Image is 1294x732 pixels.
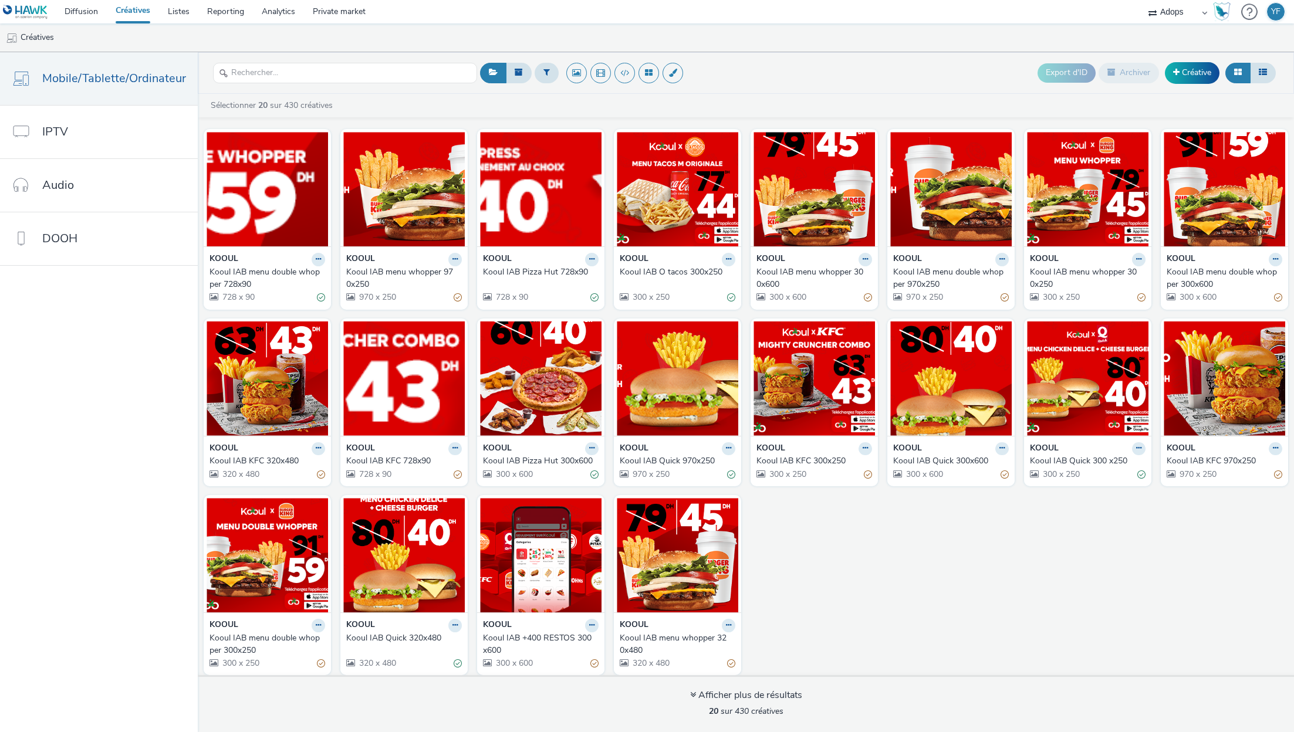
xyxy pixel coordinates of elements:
div: Kooul IAB KFC 728x90 [346,455,457,467]
strong: KOOUL [483,253,512,266]
span: 320 x 480 [358,658,396,669]
div: YF [1271,3,1281,21]
strong: KOOUL [893,253,922,266]
div: Partiellement valide [1001,292,1009,304]
img: Kooul IAB +400 RESTOS 300x600 visual [480,498,602,612]
a: Kooul IAB Quick 970x250 [620,455,735,467]
div: Kooul IAB Quick 320x480 [346,632,457,644]
img: Kooul IAB Quick 970x250 visual [617,321,738,436]
img: Kooul IAB Pizza Hut 300x600 visual [480,321,602,436]
div: Valide [1137,469,1146,481]
span: 300 x 600 [495,658,533,669]
span: 300 x 600 [1178,292,1217,303]
button: Archiver [1099,63,1159,83]
img: Kooul IAB menu whopper 320x480 visual [617,498,738,612]
img: Kooul IAB menu double whopper 728x90 visual [207,132,328,246]
strong: KOOUL [1030,442,1059,456]
div: Kooul IAB menu double whopper 300x250 [210,632,320,656]
div: Partiellement valide [1001,469,1009,481]
img: Kooul IAB O tacos 300x250 visual [617,132,738,246]
div: Kooul IAB Pizza Hut 728x90 [483,266,594,278]
div: Kooul IAB O tacos 300x250 [620,266,731,278]
img: Kooul IAB menu whopper 300x600 visual [754,132,875,246]
a: Kooul IAB KFC 970x250 [1167,455,1282,467]
span: 970 x 250 [631,469,670,480]
span: 300 x 600 [905,469,943,480]
button: Export d'ID [1038,63,1096,82]
a: Kooul IAB menu double whopper 300x250 [210,632,325,656]
strong: KOOUL [620,442,648,456]
img: Kooul IAB menu whopper 970x250 visual [343,132,465,246]
input: Rechercher... [213,63,477,83]
span: 300 x 250 [631,292,670,303]
div: Partiellement valide [727,658,735,670]
div: Kooul IAB menu whopper 300x250 [1030,266,1141,290]
span: 300 x 600 [768,292,806,303]
div: Valide [727,469,735,481]
span: Mobile/Tablette/Ordinateur [42,70,186,87]
div: Partiellement valide [317,469,325,481]
div: Valide [317,292,325,304]
div: Kooul IAB menu double whopper 970x250 [893,266,1004,290]
a: Kooul IAB menu whopper 320x480 [620,632,735,656]
span: 320 x 480 [221,469,259,480]
div: Kooul IAB menu whopper 970x250 [346,266,457,290]
img: Kooul IAB Pizza Hut 728x90 visual [480,132,602,246]
img: undefined Logo [3,5,48,19]
img: Kooul IAB menu double whopper 300x250 visual [207,498,328,612]
div: Partiellement valide [317,658,325,670]
strong: KOOUL [620,619,648,632]
img: mobile [6,32,18,44]
img: Kooul IAB menu double whopper 300x600 visual [1164,132,1285,246]
strong: 20 [709,706,718,717]
strong: KOOUL [210,442,238,456]
a: Kooul IAB Pizza Hut 300x600 [483,455,599,467]
div: Valide [590,469,599,481]
div: Kooul IAB menu double whopper 300x600 [1167,266,1278,290]
img: Kooul IAB Quick 300 x250 visual [1027,321,1148,436]
span: 300 x 250 [768,469,806,480]
span: 728 x 90 [221,292,255,303]
img: Kooul IAB menu double whopper 970x250 visual [890,132,1012,246]
img: Kooul IAB KFC 728x90 visual [343,321,465,436]
span: sur 430 créatives [709,706,783,717]
img: Kooul IAB Quick 300x600 visual [890,321,1012,436]
img: Kooul IAB menu whopper 300x250 visual [1027,132,1148,246]
div: Valide [454,658,462,670]
a: Kooul IAB menu double whopper 728x90 [210,266,325,290]
a: Sélectionner sur 430 créatives [210,100,337,111]
strong: KOOUL [483,442,512,456]
a: Kooul IAB menu whopper 300x250 [1030,266,1146,290]
div: Partiellement valide [1274,469,1282,481]
a: Kooul IAB +400 RESTOS 300x600 [483,632,599,656]
div: Kooul IAB +400 RESTOS 300x600 [483,632,594,656]
div: Partiellement valide [864,292,872,304]
strong: KOOUL [1030,253,1059,266]
strong: KOOUL [620,253,648,266]
span: 970 x 250 [1178,469,1217,480]
span: 300 x 250 [1042,292,1080,303]
a: Hawk Academy [1213,2,1235,21]
div: Partiellement valide [454,292,462,304]
strong: KOOUL [346,442,375,456]
div: Kooul IAB KFC 970x250 [1167,455,1278,467]
strong: KOOUL [756,253,785,266]
a: Kooul IAB Pizza Hut 728x90 [483,266,599,278]
a: Kooul IAB Quick 300 x250 [1030,455,1146,467]
img: Kooul IAB Quick 320x480 visual [343,498,465,612]
span: Audio [42,177,74,194]
strong: KOOUL [483,619,512,632]
a: Kooul IAB menu whopper 300x600 [756,266,872,290]
div: Valide [590,292,599,304]
div: Kooul IAB KFC 320x480 [210,455,320,467]
strong: KOOUL [893,442,922,456]
div: Partiellement valide [1274,292,1282,304]
img: Hawk Academy [1213,2,1231,21]
strong: KOOUL [1167,253,1195,266]
div: Afficher plus de résultats [690,689,802,702]
button: Liste [1250,63,1276,83]
div: Partiellement valide [454,469,462,481]
a: Kooul IAB menu double whopper 300x600 [1167,266,1282,290]
div: Partiellement valide [864,469,872,481]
